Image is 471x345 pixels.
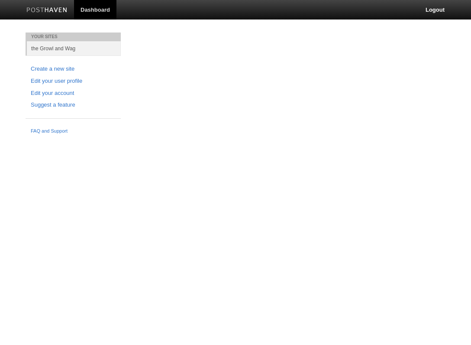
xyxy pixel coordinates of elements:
[31,65,116,74] a: Create a new site
[26,7,68,14] img: Posthaven-bar
[31,101,116,110] a: Suggest a feature
[31,127,116,135] a: FAQ and Support
[31,89,116,98] a: Edit your account
[31,77,116,86] a: Edit your user profile
[26,33,121,41] li: Your Sites
[27,41,121,55] a: the Growl and Wag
